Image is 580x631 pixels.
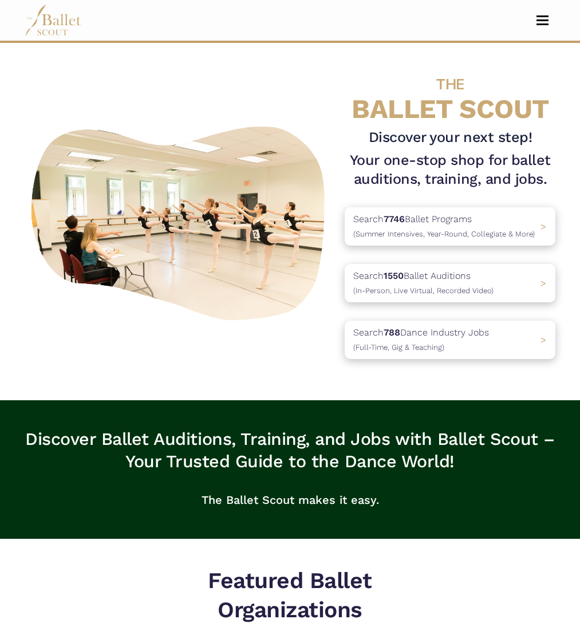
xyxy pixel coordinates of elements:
[384,270,404,281] b: 1550
[529,15,556,26] button: Toggle navigation
[353,269,494,298] p: Search Ballet Auditions
[345,66,555,124] h4: BALLET SCOUT
[345,321,555,359] a: Search788Dance Industry Jobs(Full-Time, Gig & Teaching) >
[353,286,494,295] span: (In-Person, Live Virtual, Recorded Video)
[436,75,464,93] span: THE
[25,482,556,518] p: The Ballet Scout makes it easy.
[345,207,555,246] a: Search7746Ballet Programs(Summer Intensives, Year-Round, Collegiate & More)>
[384,327,400,338] b: 788
[345,264,555,302] a: Search1550Ballet Auditions(In-Person, Live Virtual, Recorded Video) >
[353,325,489,354] p: Search Dance Industry Jobs
[540,278,546,289] span: >
[353,212,535,241] p: Search Ballet Programs
[540,221,546,232] span: >
[540,334,546,345] span: >
[353,230,535,238] span: (Summer Intensives, Year-Round, Collegiate & More)
[345,151,555,188] h1: Your one-stop shop for ballet auditions, training, and jobs.
[384,214,405,224] b: 7746
[345,128,555,147] h3: Discover your next step!
[162,566,419,624] h5: Featured Ballet Organizations
[25,117,336,325] img: A group of ballerinas talking to each other in a ballet studio
[25,428,556,473] h3: Discover Ballet Auditions, Training, and Jobs with Ballet Scout – Your Trusted Guide to the Dance...
[353,343,444,352] span: (Full-Time, Gig & Teaching)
